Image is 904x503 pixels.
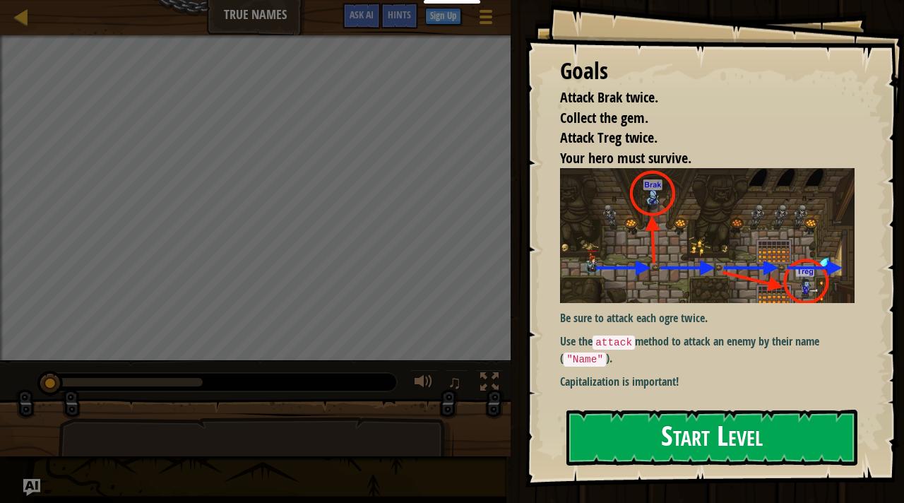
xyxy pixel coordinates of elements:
button: ♫ [445,369,469,398]
li: Collect the gem. [542,108,851,129]
button: Start Level [566,410,857,466]
code: "Name" [564,353,606,367]
img: True names [560,168,855,303]
span: Your hero must survive. [560,148,691,167]
li: Attack Treg twice. [542,128,851,148]
p: Use the method to attack an enemy by their name ( ). [560,333,855,367]
span: Ask AI [350,8,374,21]
button: Toggle fullscreen [475,369,504,398]
p: Be sure to attack each ogre twice. [560,310,855,326]
span: Hints [388,8,411,21]
li: Your hero must survive. [542,148,851,169]
button: Ask AI [343,3,381,29]
div: Goals [560,55,855,88]
span: Attack Brak twice. [560,88,658,107]
button: Ask AI [23,479,40,496]
span: Collect the gem. [560,108,648,127]
button: Adjust volume [410,369,438,398]
span: Attack Treg twice. [560,128,658,147]
p: Capitalization is important! [560,374,855,390]
button: Show game menu [468,3,504,36]
span: ♫ [448,372,462,393]
button: Sign Up [425,8,461,25]
code: attack [593,336,635,350]
li: Attack Brak twice. [542,88,851,108]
